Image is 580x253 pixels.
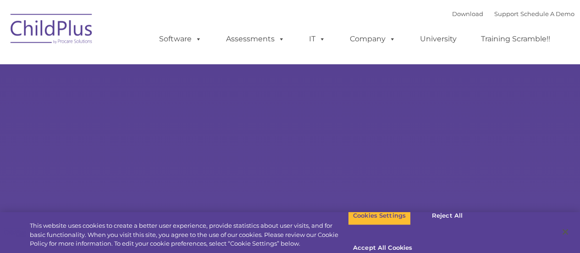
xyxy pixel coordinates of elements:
[150,30,211,48] a: Software
[472,30,559,48] a: Training Scramble!!
[555,222,575,242] button: Close
[341,30,405,48] a: Company
[419,206,476,225] button: Reject All
[348,206,411,225] button: Cookies Settings
[452,10,483,17] a: Download
[217,30,294,48] a: Assessments
[300,30,335,48] a: IT
[452,10,574,17] font: |
[520,10,574,17] a: Schedule A Demo
[30,221,348,248] div: This website uses cookies to create a better user experience, provide statistics about user visit...
[6,7,98,53] img: ChildPlus by Procare Solutions
[494,10,519,17] a: Support
[411,30,466,48] a: University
